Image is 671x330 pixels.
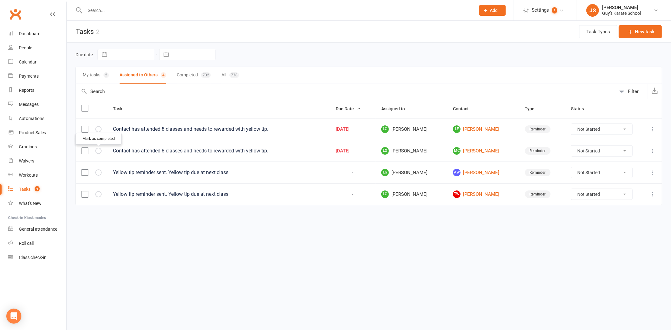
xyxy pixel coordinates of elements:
[381,125,389,133] span: LG
[19,31,41,36] div: Dashboard
[525,147,551,155] div: Reminder
[8,83,66,97] a: Reports
[525,169,551,176] div: Reminder
[19,158,34,163] div: Waivers
[19,255,47,260] div: Class check-in
[161,72,166,78] div: 4
[76,84,616,99] input: Search
[336,105,361,113] button: Due Date
[453,106,476,111] span: Contact
[381,105,412,113] button: Assigned to
[35,186,40,191] span: 4
[8,112,66,126] a: Automations
[19,74,39,79] div: Payments
[381,147,389,155] span: LG
[8,55,66,69] a: Calendar
[177,67,211,84] button: Completed732
[8,154,66,168] a: Waivers
[19,241,34,246] div: Roll call
[113,106,129,111] span: Task
[229,72,239,78] div: 738
[8,126,66,140] a: Product Sales
[336,170,370,175] div: -
[381,169,442,176] span: [PERSON_NAME]
[19,201,42,206] div: What's New
[381,106,412,111] span: Assigned to
[8,69,66,83] a: Payments
[571,105,591,113] button: Status
[19,88,34,93] div: Reports
[453,147,461,155] span: MC
[8,41,66,55] a: People
[19,102,39,107] div: Messages
[83,6,471,15] input: Search...
[525,106,542,111] span: Type
[19,173,38,178] div: Workouts
[103,72,109,78] div: 2
[453,169,461,176] span: AW
[453,190,513,198] a: TW[PERSON_NAME]
[19,130,46,135] div: Product Sales
[75,52,93,57] label: Due date
[381,169,389,176] span: LG
[19,45,32,50] div: People
[6,309,21,324] div: Open Intercom Messenger
[113,169,324,176] div: Yellow tip reminder sent. Yellow tip due at next class.
[8,196,66,211] a: What's New
[83,67,109,84] button: My tasks2
[602,10,641,16] div: Guy's Karate School
[525,190,551,198] div: Reminder
[19,116,44,121] div: Automations
[381,190,442,198] span: [PERSON_NAME]
[336,192,370,197] div: -
[19,59,36,64] div: Calendar
[336,106,361,111] span: Due Date
[8,236,66,250] a: Roll call
[19,227,57,232] div: General attendance
[479,5,506,16] button: Add
[616,84,647,99] button: Filter
[381,125,442,133] span: [PERSON_NAME]
[532,3,549,17] span: Settings
[453,147,513,155] a: MC[PERSON_NAME]
[453,125,513,133] a: LF[PERSON_NAME]
[221,67,239,84] button: All738
[8,222,66,236] a: General attendance kiosk mode
[490,8,498,13] span: Add
[96,28,99,36] div: 2
[201,72,211,78] div: 732
[571,106,591,111] span: Status
[113,148,324,154] div: Contact has attended 8 classes and needs to rewarded with yellow tip.
[8,250,66,265] a: Class kiosk mode
[453,190,461,198] span: TW
[602,5,641,10] div: [PERSON_NAME]
[8,182,66,196] a: Tasks 4
[120,67,166,84] button: Assigned to Others4
[586,4,599,17] div: JS
[552,7,557,14] span: 1
[8,168,66,182] a: Workouts
[8,97,66,112] a: Messages
[8,140,66,154] a: Gradings
[113,126,324,132] div: Contact has attended 8 classes and needs to rewarded with yellow tip.
[453,105,476,113] button: Contact
[453,169,513,176] a: AW[PERSON_NAME]
[525,105,542,113] button: Type
[336,127,370,132] div: [DATE]
[381,190,389,198] span: LG
[453,125,461,133] span: LF
[619,25,662,38] button: New task
[579,25,617,38] button: Task Types
[113,191,324,197] div: Yellow tip reminder sent. Yellow tip due at next class.
[628,88,639,95] div: Filter
[67,21,99,42] h1: Tasks
[19,187,31,192] div: Tasks
[8,6,23,22] a: Clubworx
[113,105,129,113] button: Task
[8,27,66,41] a: Dashboard
[381,147,442,155] span: [PERSON_NAME]
[525,125,551,133] div: Reminder
[336,148,370,154] div: [DATE]
[19,144,37,149] div: Gradings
